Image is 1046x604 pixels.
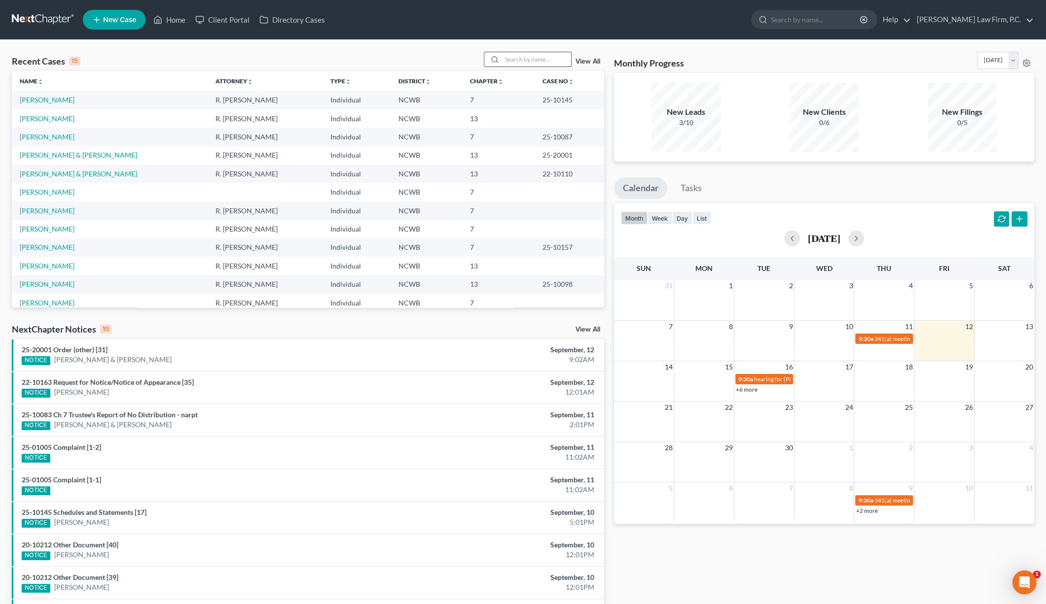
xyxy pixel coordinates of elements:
td: Individual [323,201,391,220]
div: NOTICE [22,389,50,398]
div: 9:02AM [410,355,594,365]
td: NCWB [391,109,462,128]
a: 22-10163 Request for Notice/Notice of Appearance [35] [22,378,194,386]
span: 1 [1033,570,1041,578]
button: month [621,211,648,225]
a: Tasks [672,177,711,199]
i: unfold_more [247,79,253,85]
div: September, 12 [410,345,594,355]
i: unfold_more [497,79,503,85]
a: View All [576,326,600,333]
td: NCWB [391,201,462,220]
span: 21 [664,402,674,413]
td: Individual [323,109,391,128]
td: R. [PERSON_NAME] [208,275,323,294]
div: September, 11 [410,442,594,452]
td: NCWB [391,257,462,275]
div: 5:01PM [410,517,594,527]
h2: [DATE] [808,233,840,243]
a: [PERSON_NAME] [20,96,74,104]
td: 25-10145 [535,91,604,109]
span: 29 [724,442,734,454]
td: Individual [323,165,391,183]
td: 13 [462,257,534,275]
span: 22 [724,402,734,413]
span: 2 [788,280,794,292]
span: Fri [939,264,949,272]
span: 30 [784,442,794,454]
a: +2 more [856,507,877,514]
a: 25-01005 Complaint [1-2] [22,443,101,451]
div: 12:01PM [410,582,594,592]
div: September, 10 [410,572,594,582]
div: 12:01PM [410,550,594,560]
div: NOTICE [22,454,50,463]
span: 9:30a [858,497,873,504]
a: 25-10083 Ch 7 Trustee's Report of No Distribution - narpt [22,410,198,419]
a: 25-20001 Order (other) [31] [22,345,108,354]
div: New Leads [651,106,721,118]
span: New Case [103,16,136,24]
td: 7 [462,294,534,312]
td: NCWB [391,146,462,165]
span: 9 [908,482,914,494]
td: 7 [462,183,534,201]
td: 25-10098 [535,275,604,294]
span: 5 [968,280,974,292]
div: NOTICE [22,356,50,365]
span: 11 [1024,482,1034,494]
span: 25 [904,402,914,413]
div: September, 10 [410,540,594,550]
button: list [692,211,711,225]
a: [PERSON_NAME] & [PERSON_NAME] [20,169,137,178]
div: Open Intercom Messenger [1012,570,1036,594]
span: 20 [1024,361,1034,373]
span: Wed [816,264,832,272]
td: R. [PERSON_NAME] [208,109,323,128]
span: 9:30a [738,375,753,383]
td: R. [PERSON_NAME] [208,165,323,183]
td: 13 [462,275,534,294]
div: September, 11 [410,475,594,485]
a: Home [148,11,190,29]
div: NOTICE [22,486,50,495]
td: R. [PERSON_NAME] [208,257,323,275]
span: 6 [728,482,734,494]
div: Recent Cases [12,55,80,67]
div: New Clients [790,106,859,118]
span: 7 [788,482,794,494]
a: Typeunfold_more [330,77,351,85]
td: R. [PERSON_NAME] [208,128,323,146]
td: R. [PERSON_NAME] [208,91,323,109]
span: 12 [964,321,974,333]
span: 14 [664,361,674,373]
td: 7 [462,128,534,146]
td: 25-10157 [535,238,604,257]
td: 7 [462,238,534,257]
a: Attorneyunfold_more [216,77,253,85]
td: Individual [323,183,391,201]
div: NOTICE [22,421,50,430]
a: [PERSON_NAME] [54,582,109,592]
td: 13 [462,109,534,128]
a: [PERSON_NAME] [20,299,74,307]
td: Individual [323,257,391,275]
div: 12:01AM [410,387,594,397]
a: [PERSON_NAME] [54,550,109,560]
span: Thu [877,264,891,272]
td: NCWB [391,183,462,201]
a: [PERSON_NAME] [20,114,74,123]
div: 11:02AM [410,485,594,495]
td: Individual [323,128,391,146]
div: NOTICE [22,551,50,560]
i: unfold_more [425,79,431,85]
span: 9:30a [858,335,873,342]
span: 3 [848,280,854,292]
td: R. [PERSON_NAME] [208,294,323,312]
span: 24 [844,402,854,413]
div: 3/10 [651,118,721,128]
span: 8 [848,482,854,494]
div: September, 10 [410,507,594,517]
td: 7 [462,91,534,109]
a: 20-10212 Other Document [39] [22,573,118,581]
